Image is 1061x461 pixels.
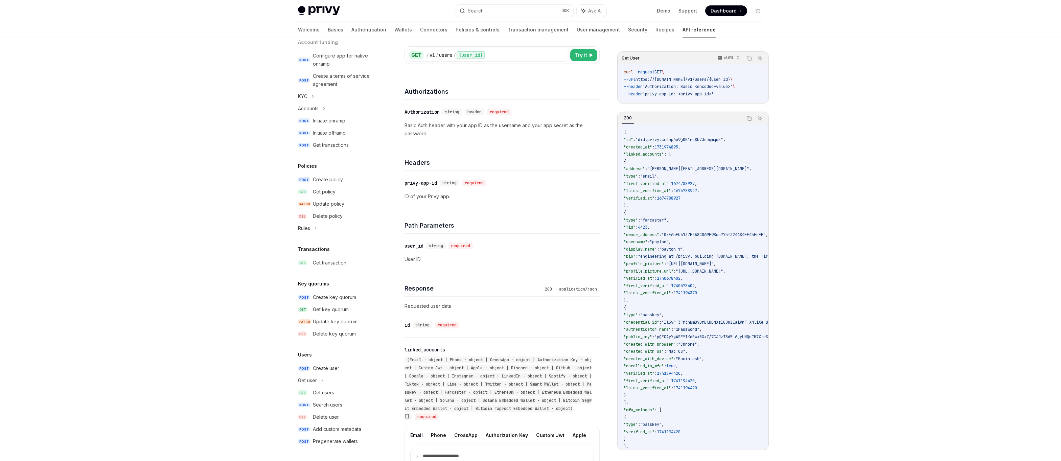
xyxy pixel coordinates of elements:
[640,217,666,223] span: "farcaster"
[487,109,511,115] div: required
[405,322,410,328] div: id
[293,411,379,423] a: DELDelete user
[669,283,671,289] span: :
[624,137,633,142] span: "id"
[298,78,310,83] span: POST
[624,407,654,413] span: "mfa_methods"
[662,320,823,325] span: "Il5vP-3Tm3hNmDVBmDlREgXzIOJnZEaiVnT-XMliXe-BufP9GL1-d3qhozk9IkZwQ_"
[405,192,600,201] p: ID of your Privy app.
[442,180,457,186] span: string
[298,307,307,312] span: GET
[351,22,386,38] a: Authentication
[624,181,669,186] span: "first_verified_at"
[695,181,697,186] span: ,
[724,55,734,61] p: cURL
[624,363,664,369] span: "enrolled_in_mfa"
[733,84,735,89] span: \
[457,51,485,59] div: {user_id}
[313,293,356,301] div: Create key quorum
[643,84,733,89] span: 'Authorization: Basic <encoded-value>'
[652,334,654,340] span: :
[664,152,671,157] span: : [
[298,376,317,385] div: Get user
[573,427,586,443] button: Apple
[664,261,666,267] span: :
[664,349,666,354] span: :
[624,261,664,267] span: "profile_picture"
[298,22,320,38] a: Welcome
[298,202,312,207] span: PATCH
[624,422,638,427] span: "type"
[624,225,636,230] span: "fid"
[468,7,487,15] div: Search...
[669,239,671,245] span: ,
[654,195,657,201] span: :
[654,69,662,75] span: GET
[313,401,342,409] div: Search users
[430,52,435,59] div: v1
[313,259,346,267] div: Get transaction
[298,6,340,16] img: light logo
[409,51,423,59] div: GET
[697,342,699,347] span: ,
[695,283,697,289] span: ,
[673,385,697,391] span: 1741194420
[681,371,683,376] span: ,
[313,176,343,184] div: Create policy
[659,320,662,325] span: :
[756,54,764,63] button: Ask AI
[657,371,681,376] span: 1741194420
[293,198,379,210] a: PATCHUpdate policy
[577,22,620,38] a: User management
[405,255,600,263] p: User ID
[394,22,412,38] a: Wallets
[638,217,640,223] span: :
[671,181,695,186] span: 1674788927
[445,109,459,115] span: string
[405,284,542,293] h4: Response
[298,143,310,148] span: POST
[405,346,445,353] div: linked_accounts
[562,8,569,14] span: ⌘ K
[624,334,652,340] span: "public_key"
[673,356,676,362] span: :
[293,303,379,316] a: GETGet key quorum
[293,399,379,411] a: POSTSearch users
[636,77,730,82] span: https://[DOMAIN_NAME]/v1/users/{user_id}
[293,328,379,340] a: DELDelete key quorum
[640,174,657,179] span: "email"
[624,327,671,332] span: "authenticator_name"
[624,378,669,384] span: "first_verified_at"
[293,115,379,127] a: POSTInitiate onramp
[654,429,657,435] span: :
[624,393,626,398] span: }
[654,276,657,281] span: :
[662,232,766,237] span: "0xE6bFb4137F3A8C069F98cc775f324A84FE45FdFF"
[666,261,714,267] span: "[URL][DOMAIN_NAME]"
[673,188,697,193] span: 1674788927
[636,225,638,230] span: :
[298,162,317,170] h5: Policies
[666,349,685,354] span: "Mac OS"
[654,407,662,413] span: : [
[313,188,336,196] div: Get policy
[313,389,334,397] div: Get users
[405,87,600,96] h4: Authorizations
[723,269,725,274] span: ,
[624,269,673,274] span: "profile_picture_url"
[671,385,673,391] span: :
[313,318,357,326] div: Update key quorum
[650,239,669,245] span: "payton"
[624,283,669,289] span: "first_verified_at"
[293,435,379,447] a: POSTPregenerate wallets
[685,349,688,354] span: ,
[293,50,379,70] a: POSTConfigure app for native onramp
[624,305,626,310] span: {
[624,290,671,296] span: "latest_verified_at"
[711,7,737,14] span: Dashboard
[699,327,702,332] span: ,
[633,137,636,142] span: :
[657,195,681,201] span: 1674788927
[671,327,673,332] span: :
[662,312,664,318] span: ,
